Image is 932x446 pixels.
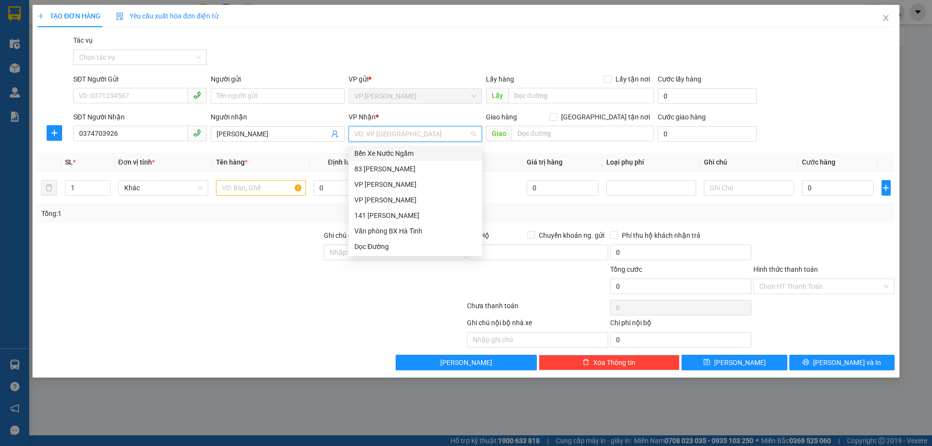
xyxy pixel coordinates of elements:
span: save [703,359,710,366]
label: Cước giao hàng [658,113,706,121]
span: plus [47,129,62,137]
div: 83 [PERSON_NAME] [354,164,476,174]
input: Ghi Chú [704,180,794,196]
span: Lấy hàng [486,75,514,83]
span: Giao [486,126,512,141]
div: VP gửi [349,74,482,84]
div: Người nhận [211,112,344,122]
span: [PERSON_NAME] [440,357,492,368]
div: Chưa thanh toán [466,300,609,317]
input: Dọc đường [508,88,654,103]
span: Lấy [486,88,508,103]
input: Cước lấy hàng [658,88,757,104]
span: VP Nhận [349,113,376,121]
img: icon [116,13,124,20]
div: Bến Xe Nước Ngầm [349,146,482,161]
button: [PERSON_NAME] [396,355,537,370]
div: VP Ngọc Hồi [349,192,482,208]
input: Dọc đường [512,126,654,141]
span: Khác [124,181,202,195]
span: Chuyển khoản ng. gửi [535,230,608,241]
div: 141 Hà Huy Tập [349,208,482,223]
span: Thu Hộ [467,231,489,239]
div: VP [PERSON_NAME] [354,195,476,205]
th: Ghi chú [700,153,798,172]
span: TẠO ĐƠN HÀNG [37,12,100,20]
span: Tên hàng [216,158,248,166]
span: VP Hà Tĩnh [354,89,476,103]
span: close [882,14,890,22]
div: Tổng: 1 [41,208,360,219]
span: Lấy tận nơi [612,74,654,84]
div: Chi phí nội bộ [610,317,751,332]
label: Ghi chú đơn hàng [324,231,377,239]
span: Tổng cước [610,265,642,273]
button: deleteXóa Thông tin [539,355,680,370]
button: Close [872,5,899,32]
label: Hình thức thanh toán [753,265,818,273]
span: Yêu cầu xuất hóa đơn điện tử [116,12,218,20]
span: Cước hàng [802,158,835,166]
span: delete [582,359,589,366]
span: [GEOGRAPHIC_DATA] tận nơi [557,112,654,122]
span: phone [193,91,201,99]
div: Văn phòng BX Hà Tĩnh [354,226,476,236]
span: Đơn vị tính [118,158,155,166]
span: Giao hàng [486,113,517,121]
span: Định lượng [328,158,362,166]
div: Dọc Đường [349,239,482,254]
div: 141 [PERSON_NAME] [354,210,476,221]
input: VD: Bàn, Ghế [216,180,306,196]
div: SĐT Người Nhận [73,112,207,122]
div: Dọc Đường [354,241,476,252]
div: SĐT Người Gửi [73,74,207,84]
span: Phí thu hộ khách nhận trả [618,230,704,241]
input: Cước giao hàng [658,126,757,142]
span: plus [37,13,44,19]
div: 83 Nguyễn Hoàng [349,161,482,177]
span: [PERSON_NAME] [714,357,766,368]
button: plus [882,180,891,196]
div: VP [PERSON_NAME] [354,179,476,190]
button: printer[PERSON_NAME] và In [789,355,895,370]
th: Loại phụ phí [602,153,700,172]
button: save[PERSON_NAME] [682,355,787,370]
span: user-add [331,130,339,138]
label: Cước lấy hàng [658,75,701,83]
span: phone [193,129,201,137]
input: 0 [527,180,599,196]
button: plus [47,125,62,141]
div: Ghi chú nội bộ nhà xe [467,317,608,332]
div: VP Hà Tĩnh [349,177,482,192]
input: Ghi chú đơn hàng [324,245,465,260]
span: Giá trị hàng [527,158,563,166]
span: [PERSON_NAME] và In [813,357,881,368]
span: plus [882,184,890,192]
label: Tác vụ [73,36,93,44]
button: delete [41,180,57,196]
div: Bến Xe Nước Ngầm [354,148,476,159]
span: printer [802,359,809,366]
input: Nhập ghi chú [467,332,608,347]
span: Xóa Thông tin [593,357,635,368]
div: Văn phòng BX Hà Tĩnh [349,223,482,239]
span: SL [65,158,73,166]
div: Người gửi [211,74,344,84]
